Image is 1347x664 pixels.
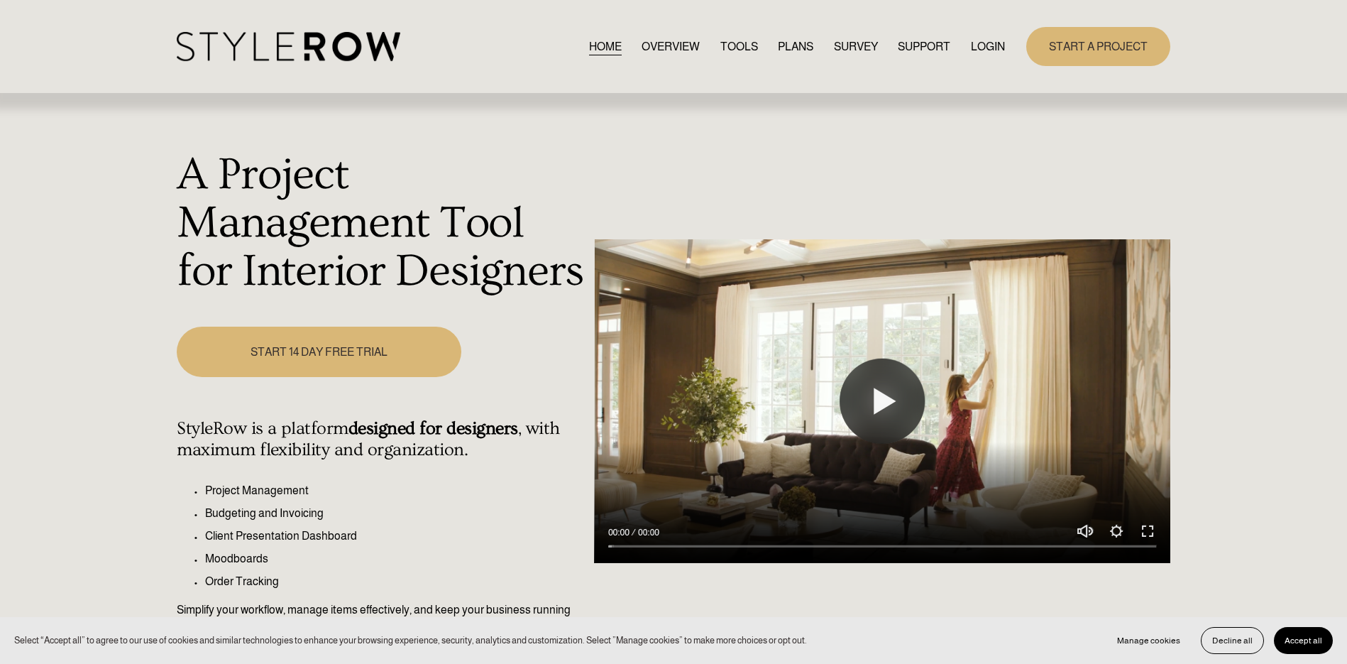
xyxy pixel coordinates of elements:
[898,38,950,55] span: SUPPORT
[608,526,633,540] div: Current time
[205,573,586,590] p: Order Tracking
[177,327,461,377] a: START 14 DAY FREE TRIAL
[720,37,758,56] a: TOOLS
[1201,627,1264,654] button: Decline all
[589,37,622,56] a: HOME
[834,37,878,56] a: SURVEY
[177,602,586,636] p: Simplify your workflow, manage items effectively, and keep your business running seamlessly.
[205,482,586,499] p: Project Management
[14,633,807,647] p: Select “Accept all” to agree to our use of cookies and similar technologies to enhance your brows...
[177,151,586,295] h1: A Project Management Tool for Interior Designers
[1026,27,1170,66] a: START A PROJECT
[840,359,925,444] button: Play
[177,418,586,461] h4: StyleRow is a platform , with maximum flexibility and organization.
[1212,636,1253,646] span: Decline all
[778,37,813,56] a: PLANS
[608,542,1156,552] input: Seek
[1274,627,1333,654] button: Accept all
[1285,636,1322,646] span: Accept all
[633,526,663,540] div: Duration
[1106,627,1191,654] button: Manage cookies
[1117,636,1180,646] span: Manage cookies
[205,550,586,567] p: Moodboards
[177,32,400,61] img: StyleRow
[348,418,518,439] strong: designed for designers
[642,37,700,56] a: OVERVIEW
[898,37,950,56] a: folder dropdown
[205,505,586,522] p: Budgeting and Invoicing
[205,528,586,545] p: Client Presentation Dashboard
[971,37,1005,56] a: LOGIN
